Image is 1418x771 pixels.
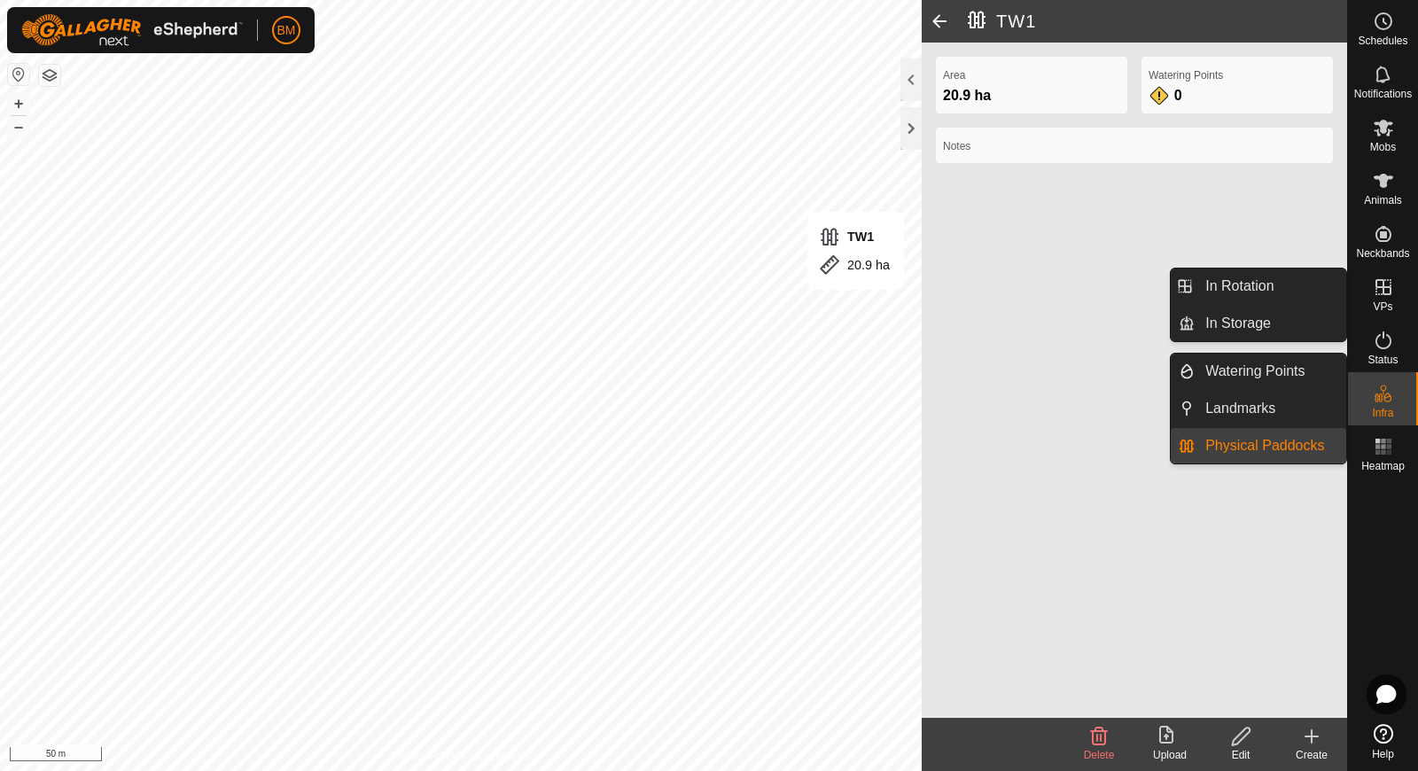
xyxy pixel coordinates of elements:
[1195,428,1346,463] a: Physical Paddocks
[479,748,531,764] a: Contact Us
[8,64,29,85] button: Reset Map
[1084,749,1115,761] span: Delete
[1373,301,1392,312] span: VPs
[1372,749,1394,759] span: Help
[1364,195,1402,206] span: Animals
[8,116,29,137] button: –
[1205,435,1324,456] span: Physical Paddocks
[1171,391,1346,426] li: Landmarks
[1348,717,1418,767] a: Help
[819,254,890,276] div: 20.9 ha
[819,226,890,247] div: TW1
[1195,306,1346,341] a: In Storage
[1205,276,1274,297] span: In Rotation
[943,67,1120,83] label: Area
[1149,67,1326,83] label: Watering Points
[1134,747,1205,763] div: Upload
[391,748,457,764] a: Privacy Policy
[1370,142,1396,152] span: Mobs
[1171,428,1346,463] li: Physical Paddocks
[1195,391,1346,426] a: Landmarks
[1171,269,1346,304] li: In Rotation
[8,93,29,114] button: +
[1195,269,1346,304] a: In Rotation
[943,138,1326,154] label: Notes
[1356,248,1409,259] span: Neckbands
[1276,747,1347,763] div: Create
[943,88,991,103] span: 20.9 ha
[1205,747,1276,763] div: Edit
[1367,354,1398,365] span: Status
[1354,89,1412,99] span: Notifications
[1171,354,1346,389] li: Watering Points
[1205,398,1275,419] span: Landmarks
[1205,313,1271,334] span: In Storage
[1205,361,1305,382] span: Watering Points
[1358,35,1407,46] span: Schedules
[39,65,60,86] button: Map Layers
[968,11,1347,32] h2: TW1
[21,14,243,46] img: Gallagher Logo
[1361,461,1405,471] span: Heatmap
[277,21,296,40] span: BM
[1195,354,1346,389] a: Watering Points
[1372,408,1393,418] span: Infra
[1171,306,1346,341] li: In Storage
[1174,88,1182,103] span: 0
